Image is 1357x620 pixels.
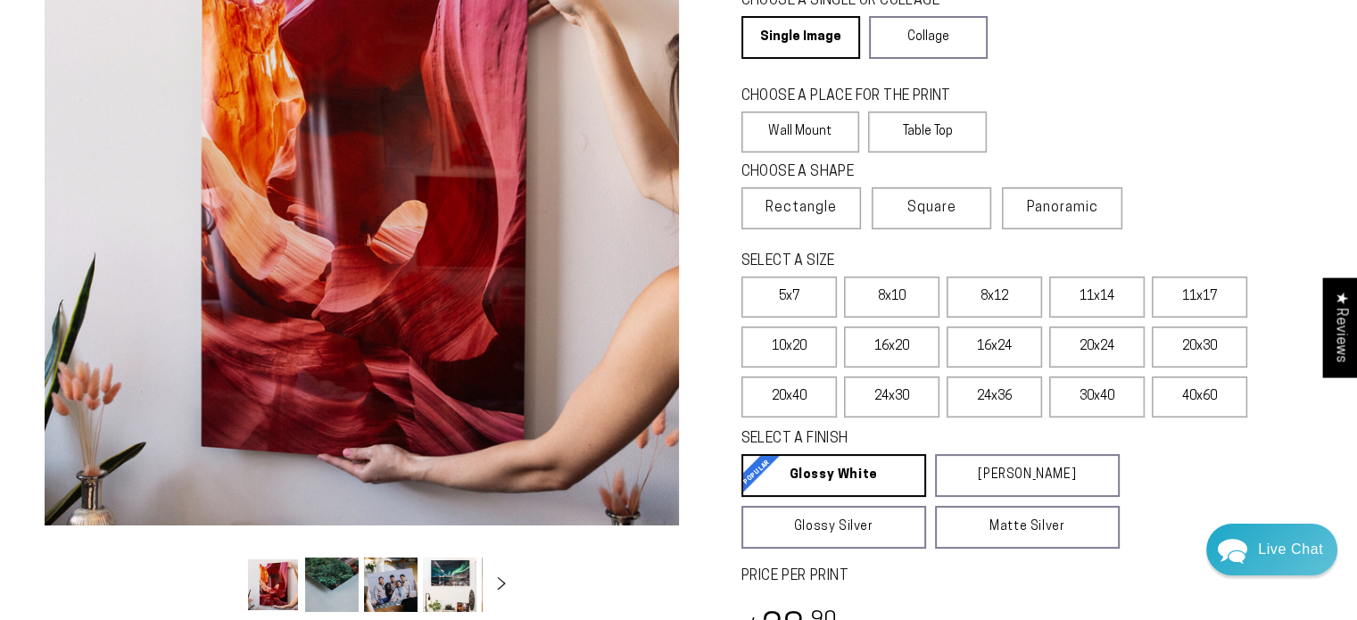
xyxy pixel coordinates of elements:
div: Contact Us Directly [1258,524,1323,575]
span: Panoramic [1027,201,1098,215]
button: Load image 4 in gallery view [423,558,476,612]
div: Chat widget toggle [1206,524,1337,575]
label: 11x14 [1049,277,1145,318]
a: Single Image [741,16,860,59]
legend: SELECT A SIZE [741,252,1078,272]
button: Slide right [482,566,521,605]
label: 10x20 [741,327,837,368]
a: Collage [869,16,988,59]
label: 16x20 [844,327,939,368]
legend: SELECT A FINISH [741,429,1078,450]
label: 11x17 [1152,277,1247,318]
label: 20x24 [1049,327,1145,368]
label: Table Top [868,112,987,153]
label: 30x40 [1049,376,1145,417]
label: 20x30 [1152,327,1247,368]
a: Glossy White [741,454,926,497]
span: Rectangle [765,197,837,219]
label: 24x30 [844,376,939,417]
div: Click to open Judge.me floating reviews tab [1323,277,1357,376]
label: 20x40 [741,376,837,417]
button: Load image 3 in gallery view [364,558,418,612]
button: Load image 1 in gallery view [246,558,300,612]
legend: CHOOSE A PLACE FOR THE PRINT [741,87,971,107]
label: 8x12 [947,277,1042,318]
button: Slide left [202,566,241,605]
a: Glossy Silver [741,506,926,549]
label: Wall Mount [741,112,860,153]
label: PRICE PER PRINT [741,566,1313,587]
span: Square [907,197,956,219]
label: 24x36 [947,376,1042,417]
label: 16x24 [947,327,1042,368]
label: 5x7 [741,277,837,318]
label: 40x60 [1152,376,1247,417]
a: [PERSON_NAME] [935,454,1120,497]
button: Load image 2 in gallery view [305,558,359,612]
label: 8x10 [844,277,939,318]
legend: CHOOSE A SHAPE [741,162,973,183]
a: Matte Silver [935,506,1120,549]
